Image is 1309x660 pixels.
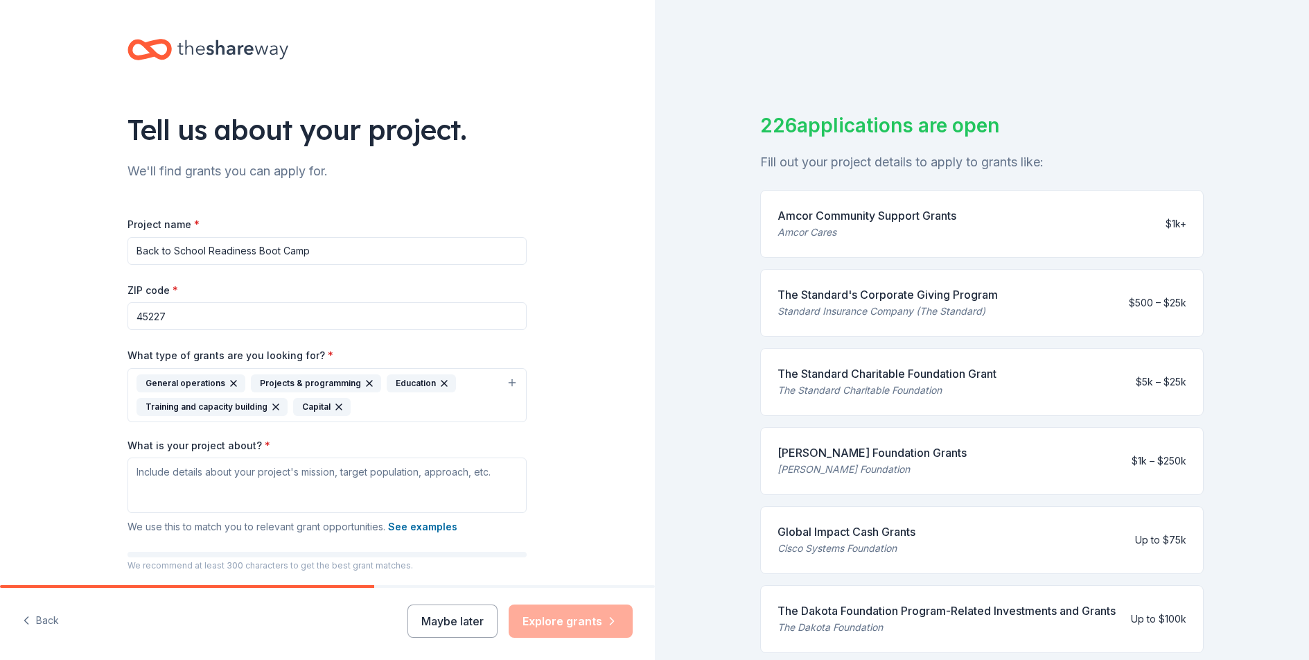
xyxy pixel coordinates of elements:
[1131,611,1186,627] div: Up to $100k
[778,602,1116,619] div: The Dakota Foundation Program-Related Investments and Grants
[137,398,288,416] div: Training and capacity building
[22,607,59,636] button: Back
[778,523,915,540] div: Global Impact Cash Grants
[778,207,956,224] div: Amcor Community Support Grants
[1136,374,1186,390] div: $5k – $25k
[778,619,1116,636] div: The Dakota Foundation
[293,398,351,416] div: Capital
[1129,295,1186,311] div: $500 – $25k
[778,286,998,303] div: The Standard's Corporate Giving Program
[388,519,457,535] button: See examples
[128,560,527,571] p: We recommend at least 300 characters to get the best grant matches.
[1135,532,1186,548] div: Up to $75k
[128,218,200,232] label: Project name
[128,160,527,182] div: We'll find grants you can apply for.
[407,605,498,638] button: Maybe later
[128,237,527,265] input: After school program
[128,110,527,149] div: Tell us about your project.
[128,521,457,532] span: We use this to match you to relevant grant opportunities.
[128,368,527,422] button: General operationsProjects & programmingEducationTraining and capacity buildingCapital
[778,303,998,320] div: Standard Insurance Company (The Standard)
[387,374,456,392] div: Education
[128,284,178,297] label: ZIP code
[778,382,996,399] div: The Standard Charitable Foundation
[760,111,1204,140] div: 226 applications are open
[778,461,967,478] div: [PERSON_NAME] Foundation
[778,365,996,382] div: The Standard Charitable Foundation Grant
[128,439,270,453] label: What is your project about?
[778,540,915,557] div: Cisco Systems Foundation
[137,374,245,392] div: General operations
[1132,453,1186,469] div: $1k – $250k
[128,302,527,330] input: 12345 (U.S. only)
[251,374,381,392] div: Projects & programming
[760,151,1204,173] div: Fill out your project details to apply to grants like:
[778,444,967,461] div: [PERSON_NAME] Foundation Grants
[778,224,956,241] div: Amcor Cares
[1166,216,1186,232] div: $1k+
[128,349,333,363] label: What type of grants are you looking for?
